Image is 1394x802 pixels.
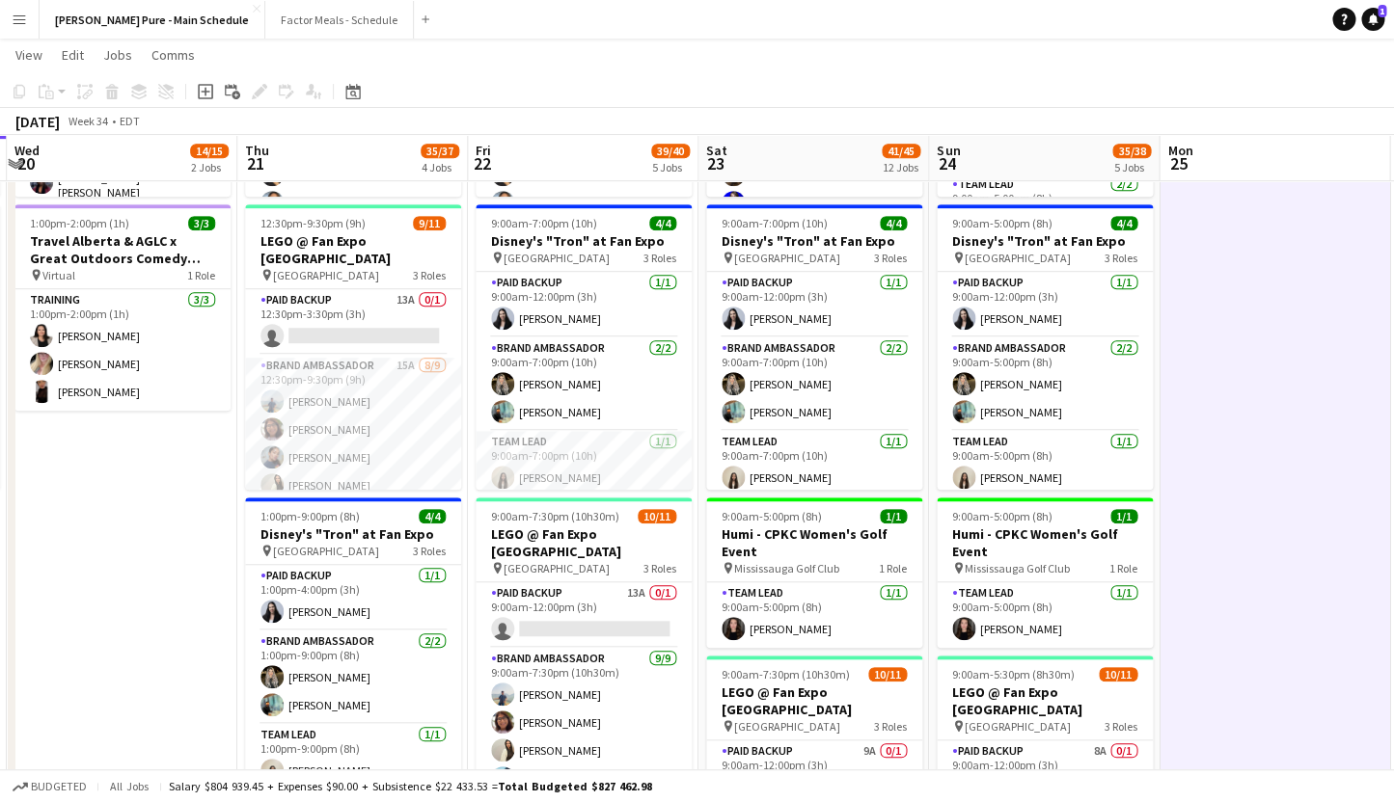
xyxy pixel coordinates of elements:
span: Week 34 [64,114,112,128]
a: Comms [144,42,203,67]
span: Total Budgeted $827 462.98 [498,779,652,793]
button: [PERSON_NAME] Pure - Main Schedule [40,1,265,39]
div: EDT [120,114,140,128]
span: View [15,46,42,64]
span: Edit [62,46,84,64]
div: [DATE] [15,112,60,131]
span: Comms [151,46,195,64]
span: All jobs [106,779,152,793]
a: View [8,42,50,67]
a: Jobs [96,42,140,67]
span: Jobs [103,46,132,64]
a: 1 [1361,8,1384,31]
span: Budgeted [31,780,87,793]
a: Edit [54,42,92,67]
span: 1 [1378,5,1386,17]
div: Salary $804 939.45 + Expenses $90.00 + Subsistence $22 433.53 = [169,779,652,793]
button: Factor Meals - Schedule [265,1,414,39]
button: Budgeted [10,776,90,797]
